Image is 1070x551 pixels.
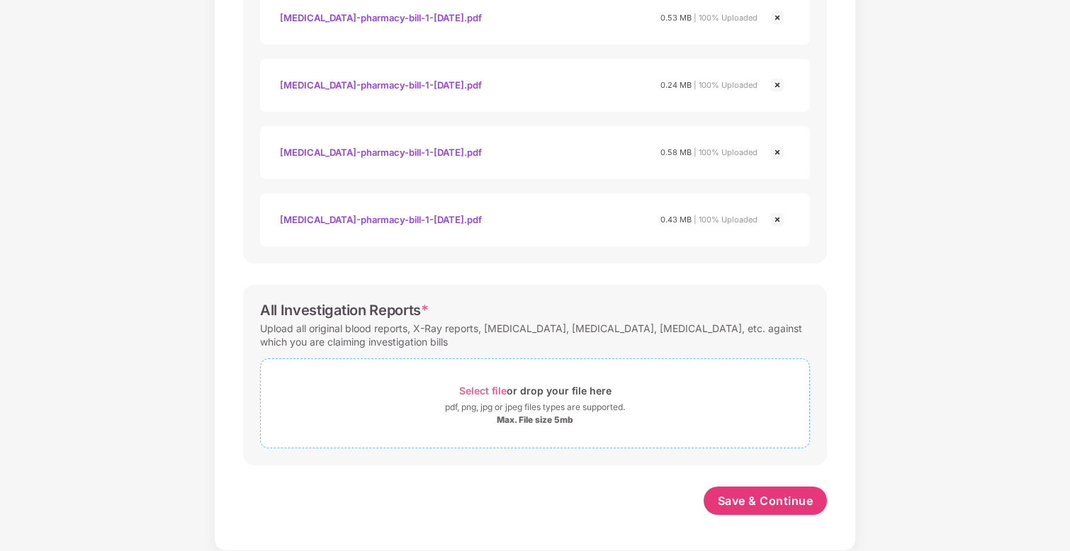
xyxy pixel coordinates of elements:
div: [MEDICAL_DATA]-pharmacy-bill-1-[DATE].pdf [280,73,482,97]
div: All Investigation Reports [260,302,429,319]
div: Max. File size 5mb [497,414,573,426]
img: svg+xml;base64,PHN2ZyBpZD0iQ3Jvc3MtMjR4MjQiIHhtbG5zPSJodHRwOi8vd3d3LnczLm9yZy8yMDAwL3N2ZyIgd2lkdG... [769,144,786,161]
div: pdf, png, jpg or jpeg files types are supported. [445,400,625,414]
img: svg+xml;base64,PHN2ZyBpZD0iQ3Jvc3MtMjR4MjQiIHhtbG5zPSJodHRwOi8vd3d3LnczLm9yZy8yMDAwL3N2ZyIgd2lkdG... [769,211,786,228]
span: | 100% Uploaded [694,80,758,90]
span: Select fileor drop your file herepdf, png, jpg or jpeg files types are supported.Max. File size 5mb [261,370,809,437]
span: | 100% Uploaded [694,147,758,157]
div: [MEDICAL_DATA]-pharmacy-bill-1-[DATE].pdf [280,140,482,164]
span: 0.43 MB [660,215,692,225]
span: | 100% Uploaded [694,13,758,23]
div: or drop your file here [459,381,612,400]
button: Save & Continue [704,487,828,515]
span: | 100% Uploaded [694,215,758,225]
span: 0.24 MB [660,80,692,90]
img: svg+xml;base64,PHN2ZyBpZD0iQ3Jvc3MtMjR4MjQiIHhtbG5zPSJodHRwOi8vd3d3LnczLm9yZy8yMDAwL3N2ZyIgd2lkdG... [769,9,786,26]
span: 0.58 MB [660,147,692,157]
span: 0.53 MB [660,13,692,23]
div: Upload all original blood reports, X-Ray reports, [MEDICAL_DATA], [MEDICAL_DATA], [MEDICAL_DATA],... [260,319,810,351]
span: Select file [459,385,507,397]
div: [MEDICAL_DATA]-pharmacy-bill-1-[DATE].pdf [280,208,482,232]
img: svg+xml;base64,PHN2ZyBpZD0iQ3Jvc3MtMjR4MjQiIHhtbG5zPSJodHRwOi8vd3d3LnczLm9yZy8yMDAwL3N2ZyIgd2lkdG... [769,76,786,93]
div: [MEDICAL_DATA]-pharmacy-bill-1-[DATE].pdf [280,6,482,30]
span: Save & Continue [718,493,813,509]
